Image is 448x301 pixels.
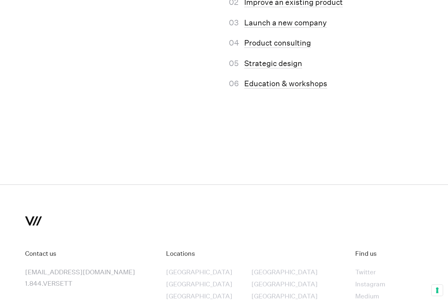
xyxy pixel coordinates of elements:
[244,79,327,89] a: Education & workshops
[244,59,302,68] a: Strategic design
[25,280,72,288] a: 1.844.VERSETT
[25,268,135,276] a: [EMAIL_ADDRESS][DOMAIN_NAME]
[244,38,311,48] a: Product consulting
[244,18,327,28] a: Launch a new company
[251,267,318,279] a: [GEOGRAPHIC_DATA]
[166,279,232,291] a: [GEOGRAPHIC_DATA]
[432,285,443,296] button: Your consent preferences for tracking technologies
[166,267,232,279] a: [GEOGRAPHIC_DATA]
[355,248,423,259] div: Find us
[355,267,385,279] a: Twitter
[25,250,56,258] a: Contact us
[166,248,355,259] div: Locations
[355,279,385,291] a: Instagram
[251,279,318,291] a: [GEOGRAPHIC_DATA]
